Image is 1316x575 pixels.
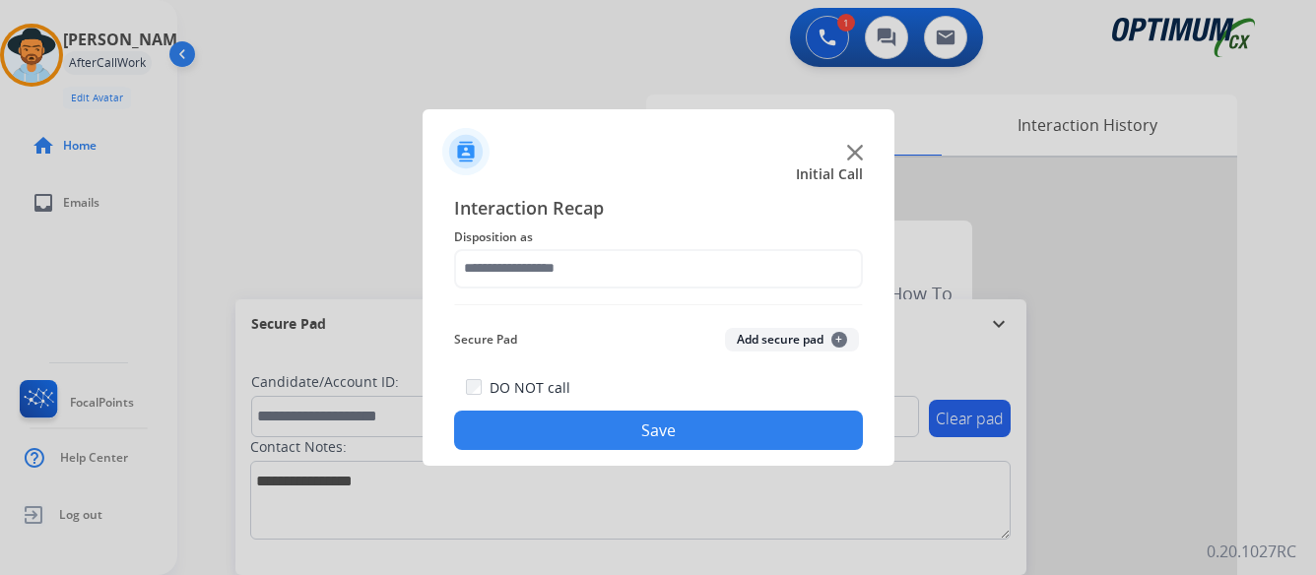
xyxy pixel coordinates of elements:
button: Add secure pad+ [725,328,859,351]
span: Initial Call [796,164,863,184]
label: DO NOT call [490,378,570,398]
span: Disposition as [454,225,863,249]
button: Save [454,411,863,450]
span: Interaction Recap [454,194,863,225]
img: contactIcon [442,128,490,175]
span: + [831,332,847,348]
span: Secure Pad [454,328,517,351]
img: contact-recap-line.svg [454,304,863,305]
p: 0.20.1027RC [1207,540,1296,563]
